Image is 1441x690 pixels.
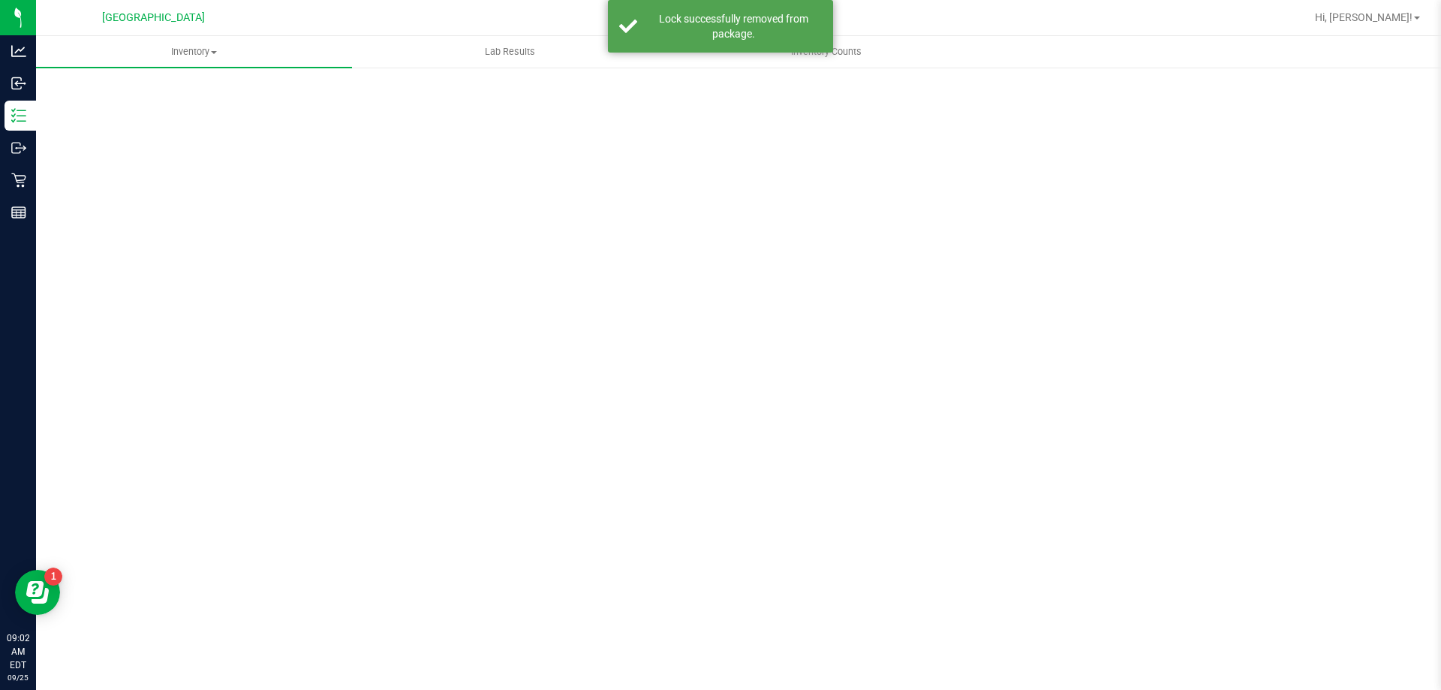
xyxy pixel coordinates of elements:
[15,570,60,615] iframe: Resource center
[7,672,29,683] p: 09/25
[645,11,822,41] div: Lock successfully removed from package.
[44,568,62,586] iframe: Resource center unread badge
[1315,11,1412,23] span: Hi, [PERSON_NAME]!
[36,36,352,68] a: Inventory
[465,45,555,59] span: Lab Results
[11,44,26,59] inline-svg: Analytics
[11,140,26,155] inline-svg: Outbound
[102,11,205,24] span: [GEOGRAPHIC_DATA]
[11,205,26,220] inline-svg: Reports
[11,76,26,91] inline-svg: Inbound
[352,36,668,68] a: Lab Results
[11,173,26,188] inline-svg: Retail
[7,631,29,672] p: 09:02 AM EDT
[36,45,352,59] span: Inventory
[11,108,26,123] inline-svg: Inventory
